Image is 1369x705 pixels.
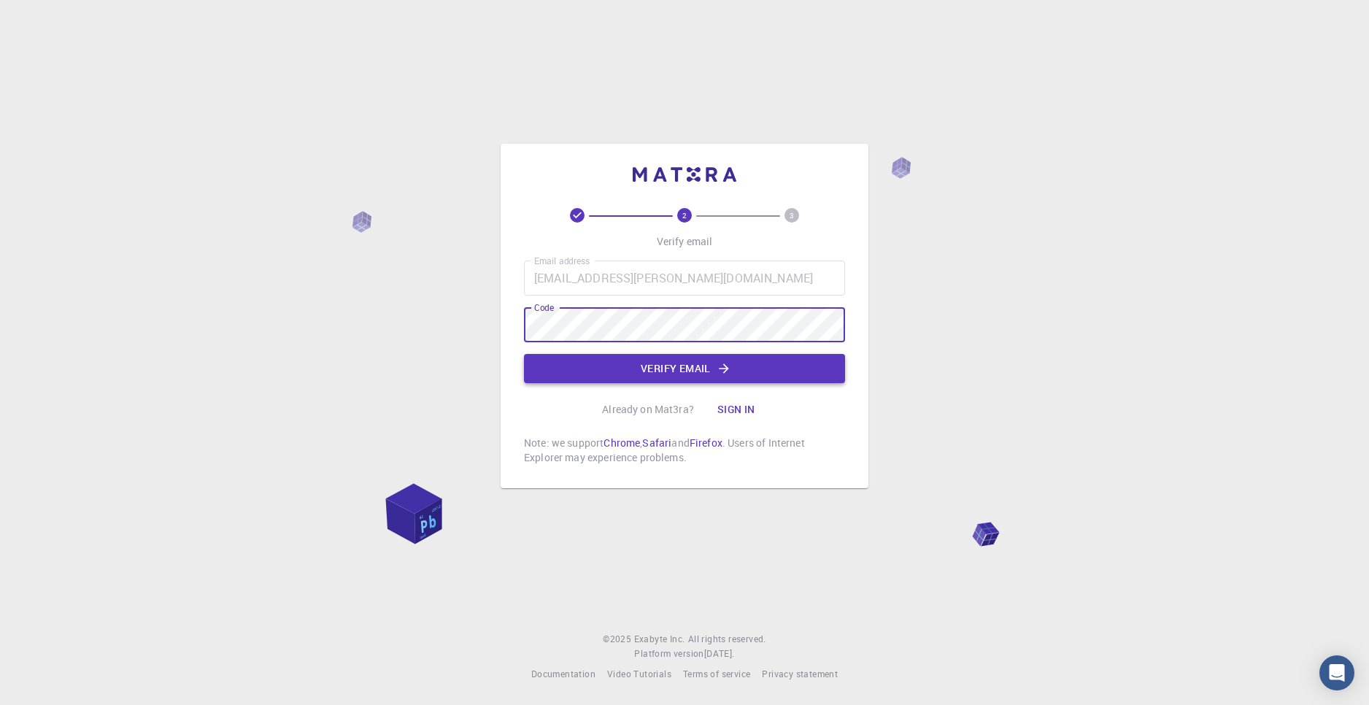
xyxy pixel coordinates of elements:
[534,255,590,267] label: Email address
[690,436,722,450] a: Firefox
[762,667,838,682] a: Privacy statement
[534,301,554,314] label: Code
[603,436,640,450] a: Chrome
[688,632,766,647] span: All rights reserved.
[607,668,671,679] span: Video Tutorials
[682,210,687,220] text: 2
[706,395,767,424] button: Sign in
[603,632,633,647] span: © 2025
[1319,655,1354,690] div: Open Intercom Messenger
[683,668,750,679] span: Terms of service
[634,632,685,647] a: Exabyte Inc.
[642,436,671,450] a: Safari
[634,633,685,644] span: Exabyte Inc.
[607,667,671,682] a: Video Tutorials
[531,668,595,679] span: Documentation
[704,647,735,659] span: [DATE] .
[704,647,735,661] a: [DATE].
[524,354,845,383] button: Verify email
[657,234,713,249] p: Verify email
[790,210,794,220] text: 3
[762,668,838,679] span: Privacy statement
[602,402,694,417] p: Already on Mat3ra?
[524,436,845,465] p: Note: we support , and . Users of Internet Explorer may experience problems.
[683,667,750,682] a: Terms of service
[634,647,703,661] span: Platform version
[531,667,595,682] a: Documentation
